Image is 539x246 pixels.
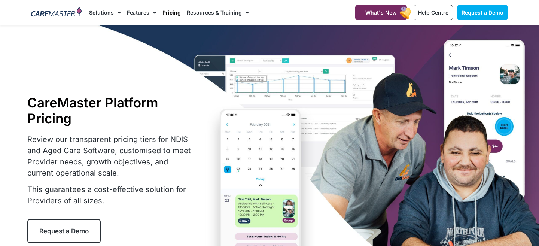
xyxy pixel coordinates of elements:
img: CareMaster Logo [31,7,82,18]
a: Request a Demo [457,5,508,20]
p: Review our transparent pricing tiers for NDIS and Aged Care Software, customised to meet Provider... [27,134,196,179]
a: What's New [355,5,407,20]
h1: CareMaster Platform Pricing [27,95,196,126]
a: Request a Demo [27,219,101,243]
span: What's New [365,9,397,16]
span: Request a Demo [39,227,89,235]
span: Request a Demo [462,9,503,16]
span: Help Centre [418,9,448,16]
a: Help Centre [414,5,453,20]
p: This guarantees a cost-effective solution for Providers of all sizes. [27,184,196,206]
